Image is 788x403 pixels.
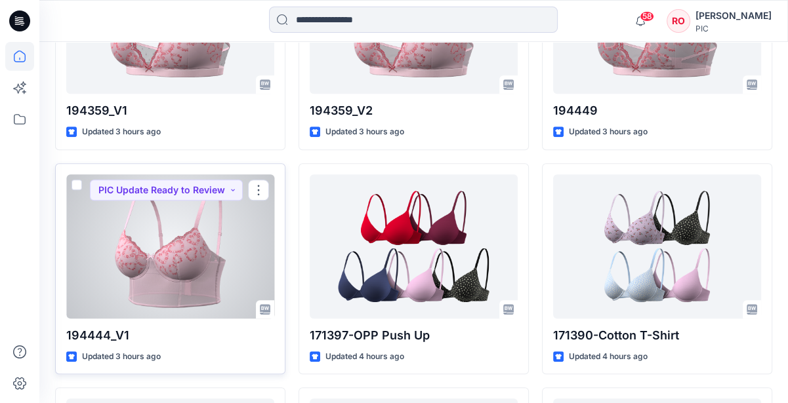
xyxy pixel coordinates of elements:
p: 194359_V2 [310,102,518,120]
p: Updated 3 hours ago [82,125,161,139]
p: 194444_V1 [66,326,274,345]
p: Updated 4 hours ago [325,350,404,364]
p: 194449 [553,102,761,120]
p: 194359_V1 [66,102,274,120]
p: Updated 4 hours ago [569,350,648,364]
a: 171390-Cotton T-Shirt [553,174,761,318]
p: 171390-Cotton T-Shirt [553,326,761,345]
span: 58 [640,11,654,22]
div: [PERSON_NAME] [695,8,772,24]
a: 194444_V1 [66,174,274,318]
p: Updated 3 hours ago [569,125,648,139]
div: RO [667,9,690,33]
div: PIC [695,24,772,33]
p: 171397-OPP Push Up [310,326,518,345]
a: 171397-OPP Push Up [310,174,518,318]
p: Updated 3 hours ago [82,350,161,364]
p: Updated 3 hours ago [325,125,404,139]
